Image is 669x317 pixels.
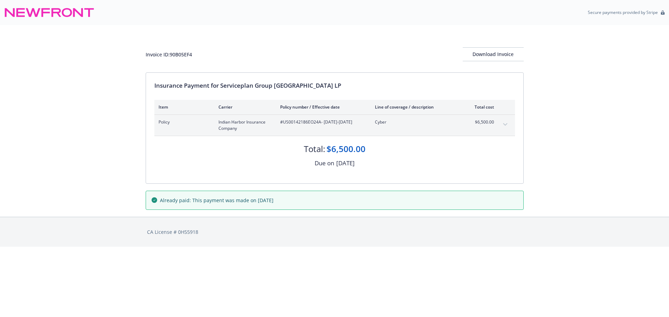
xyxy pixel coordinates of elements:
p: Secure payments provided by Stripe [588,9,658,15]
div: Insurance Payment for Serviceplan Group [GEOGRAPHIC_DATA] LP [154,81,515,90]
div: CA License # 0H55918 [147,228,522,236]
span: $6,500.00 [468,119,494,125]
span: Policy [159,119,207,125]
div: Policy number / Effective date [280,104,364,110]
span: Cyber [375,119,457,125]
div: $6,500.00 [326,143,366,155]
button: expand content [500,119,511,130]
span: Already paid: This payment was made on [DATE] [160,197,274,204]
span: Indian Harbor Insurance Company [218,119,269,132]
div: Due on [315,159,334,168]
div: Invoice ID: 90B05EF4 [146,51,192,58]
div: PolicyIndian Harbor Insurance Company#US00142186EO24A- [DATE]-[DATE]Cyber$6,500.00expand content [154,115,515,136]
div: Item [159,104,207,110]
div: [DATE] [336,159,355,168]
div: Total: [304,143,325,155]
div: Total cost [468,104,494,110]
div: Carrier [218,104,269,110]
button: Download Invoice [463,47,524,61]
span: #US00142186EO24A - [DATE]-[DATE] [280,119,364,125]
div: Download Invoice [463,48,524,61]
div: Line of coverage / description [375,104,457,110]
